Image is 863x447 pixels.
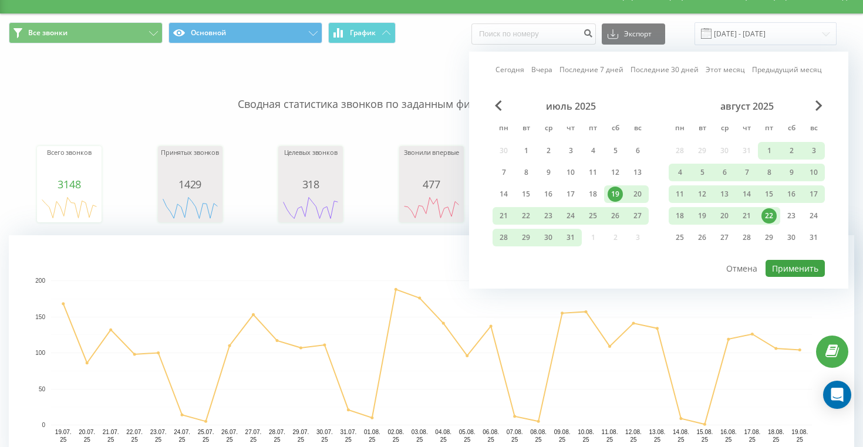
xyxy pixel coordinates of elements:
div: август 2025 [669,100,825,112]
div: Всего звонков [40,149,99,178]
text: 22.07. [126,429,143,435]
div: вс 20 июля 2025 г. [626,185,649,203]
text: 03.08. [412,429,428,435]
div: сб 5 июля 2025 г. [604,142,626,160]
button: Экспорт [602,23,665,45]
text: 17.08. [744,429,760,435]
text: 29.07. [293,429,309,435]
text: 19.08. [791,429,808,435]
div: 11 [585,165,601,180]
svg: A chart. [281,190,340,225]
text: 31.07. [340,429,356,435]
a: Сегодня [495,64,524,75]
div: 12 [695,187,710,202]
div: пн 18 авг. 2025 г. [669,207,691,225]
div: 17 [806,187,821,202]
div: сб 30 авг. 2025 г. [780,229,803,246]
abbr: вторник [517,120,535,138]
button: Все звонки [9,22,163,43]
div: 3 [806,143,821,158]
div: Принятых звонков [161,149,220,178]
text: 15.08. [696,429,713,435]
text: 25 [203,436,210,443]
div: 318 [281,178,340,190]
span: Previous Month [495,100,502,111]
svg: A chart. [40,190,99,225]
text: 24.07. [174,429,190,435]
div: вс 6 июля 2025 г. [626,142,649,160]
div: 7 [739,165,754,180]
div: 19 [695,208,710,223]
div: 1 [518,143,534,158]
div: вс 24 авг. 2025 г. [803,207,825,225]
text: 01.08. [364,429,380,435]
div: 5 [695,165,710,180]
div: пт 29 авг. 2025 г. [758,229,780,246]
abbr: вторник [693,120,711,138]
span: График [350,29,376,37]
text: 14.08. [673,429,689,435]
div: 17 [563,187,578,202]
span: Все звонки [28,28,68,38]
text: 25 [773,436,780,443]
div: сб 19 июля 2025 г. [604,185,626,203]
div: 26 [608,208,623,223]
div: вс 17 авг. 2025 г. [803,185,825,203]
text: 150 [35,314,45,320]
text: 05.08. [459,429,476,435]
abbr: четверг [738,120,756,138]
div: ср 30 июля 2025 г. [537,229,559,246]
input: Поиск по номеру [471,23,596,45]
div: чт 24 июля 2025 г. [559,207,582,225]
text: 06.08. [483,429,499,435]
text: 25 [606,436,613,443]
text: 25 [511,436,518,443]
div: чт 21 авг. 2025 г. [736,207,758,225]
div: 24 [806,208,821,223]
text: 12.08. [625,429,642,435]
text: 25 [60,436,67,443]
div: 30 [541,230,556,245]
div: пт 11 июля 2025 г. [582,164,604,181]
div: 6 [717,165,732,180]
div: пн 14 июля 2025 г. [493,185,515,203]
div: 25 [672,230,687,245]
text: 25 [654,436,661,443]
div: 477 [402,178,461,190]
div: 14 [739,187,754,202]
div: вт 22 июля 2025 г. [515,207,537,225]
div: вт 15 июля 2025 г. [515,185,537,203]
text: 28.07. [269,429,285,435]
div: 9 [541,165,556,180]
div: вс 3 авг. 2025 г. [803,142,825,160]
button: Применить [766,260,825,277]
div: ср 6 авг. 2025 г. [713,164,736,181]
text: 25 [298,436,305,443]
text: 25 [226,436,233,443]
div: 16 [784,187,799,202]
text: 16.08. [720,429,737,435]
div: пт 4 июля 2025 г. [582,142,604,160]
div: 4 [672,165,687,180]
div: 30 [784,230,799,245]
text: 21.07. [103,429,119,435]
div: 16 [541,187,556,202]
div: 21 [739,208,754,223]
button: Отмена [720,260,764,277]
div: вс 13 июля 2025 г. [626,164,649,181]
text: 04.08. [435,429,451,435]
div: 10 [563,165,578,180]
div: 15 [518,187,534,202]
div: ср 9 июля 2025 г. [537,164,559,181]
div: ср 27 авг. 2025 г. [713,229,736,246]
div: вт 29 июля 2025 г. [515,229,537,246]
div: 28 [496,230,511,245]
div: 22 [761,208,777,223]
div: 29 [518,230,534,245]
div: 9 [784,165,799,180]
div: сб 12 июля 2025 г. [604,164,626,181]
div: пн 4 авг. 2025 г. [669,164,691,181]
abbr: четверг [562,120,579,138]
div: пт 1 авг. 2025 г. [758,142,780,160]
